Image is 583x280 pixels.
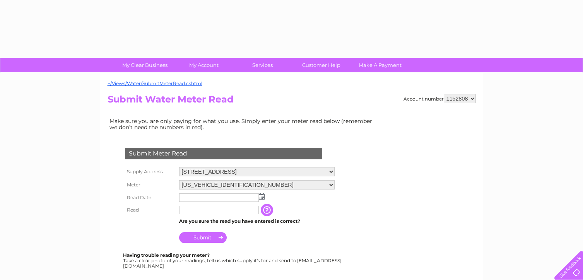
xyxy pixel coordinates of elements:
[108,80,202,86] a: ~/Views/Water/SubmitMeterRead.cshtml
[123,178,177,191] th: Meter
[261,204,275,216] input: Information
[172,58,236,72] a: My Account
[231,58,294,72] a: Services
[123,191,177,204] th: Read Date
[403,94,476,103] div: Account number
[108,94,476,109] h2: Submit Water Meter Read
[123,204,177,216] th: Read
[113,58,177,72] a: My Clear Business
[179,232,227,243] input: Submit
[123,253,343,268] div: Take a clear photo of your readings, tell us which supply it's for and send to [EMAIL_ADDRESS][DO...
[123,252,210,258] b: Having trouble reading your meter?
[259,193,265,200] img: ...
[177,216,337,226] td: Are you sure the read you have entered is correct?
[348,58,412,72] a: Make A Payment
[108,116,378,132] td: Make sure you are only paying for what you use. Simply enter your meter read below (remember we d...
[123,165,177,178] th: Supply Address
[289,58,353,72] a: Customer Help
[125,148,322,159] div: Submit Meter Read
